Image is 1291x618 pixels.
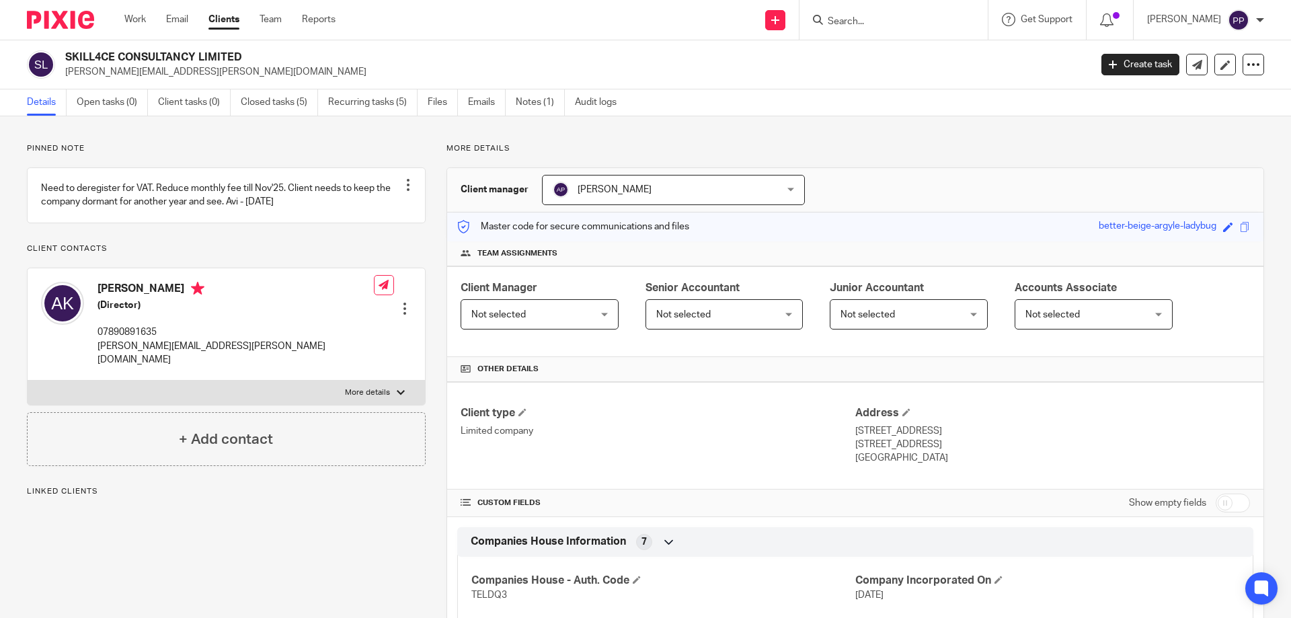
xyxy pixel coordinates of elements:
span: Accounts Associate [1015,282,1117,293]
h3: Client manager [461,183,529,196]
h4: Companies House - Auth. Code [471,574,855,588]
span: Companies House Information [471,535,626,549]
img: svg%3E [1228,9,1249,31]
a: Files [428,89,458,116]
span: Not selected [1025,310,1080,319]
img: svg%3E [553,182,569,198]
input: Search [826,16,947,28]
p: [STREET_ADDRESS] [855,424,1250,438]
span: Other details [477,364,539,375]
a: Team [260,13,282,26]
p: More details [446,143,1264,154]
a: Client tasks (0) [158,89,231,116]
p: Client contacts [27,243,426,254]
p: [PERSON_NAME] [1147,13,1221,26]
span: Get Support [1021,15,1072,24]
a: Clients [208,13,239,26]
span: Not selected [840,310,895,319]
p: Master code for secure communications and files [457,220,689,233]
a: Audit logs [575,89,627,116]
h4: CUSTOM FIELDS [461,498,855,508]
span: [PERSON_NAME] [578,185,652,194]
h4: + Add contact [179,429,273,450]
div: better-beige-argyle-ladybug [1099,219,1216,235]
span: Junior Accountant [830,282,924,293]
a: Open tasks (0) [77,89,148,116]
img: Pixie [27,11,94,29]
p: [STREET_ADDRESS] [855,438,1250,451]
h2: SKILL4CE CONSULTANCY LIMITED [65,50,878,65]
a: Details [27,89,67,116]
p: Pinned note [27,143,426,154]
a: Email [166,13,188,26]
span: Not selected [471,310,526,319]
span: Team assignments [477,248,557,259]
p: [PERSON_NAME][EMAIL_ADDRESS][PERSON_NAME][DOMAIN_NAME] [65,65,1081,79]
h4: Client type [461,406,855,420]
a: Closed tasks (5) [241,89,318,116]
a: Reports [302,13,336,26]
a: Create task [1101,54,1179,75]
img: svg%3E [27,50,55,79]
a: Notes (1) [516,89,565,116]
span: Client Manager [461,282,537,293]
p: [PERSON_NAME][EMAIL_ADDRESS][PERSON_NAME][DOMAIN_NAME] [97,340,374,367]
h4: Address [855,406,1250,420]
p: Linked clients [27,486,426,497]
span: Senior Accountant [645,282,740,293]
a: Recurring tasks (5) [328,89,418,116]
a: Work [124,13,146,26]
span: [DATE] [855,590,884,600]
p: [GEOGRAPHIC_DATA] [855,451,1250,465]
p: 07890891635 [97,325,374,339]
p: Limited company [461,424,855,438]
i: Primary [191,282,204,295]
img: svg%3E [41,282,84,325]
span: 7 [641,535,647,549]
span: TELDQ3 [471,590,507,600]
span: Not selected [656,310,711,319]
h4: Company Incorporated On [855,574,1239,588]
p: More details [345,387,390,398]
label: Show empty fields [1129,496,1206,510]
h5: (Director) [97,299,374,312]
h4: [PERSON_NAME] [97,282,374,299]
a: Emails [468,89,506,116]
